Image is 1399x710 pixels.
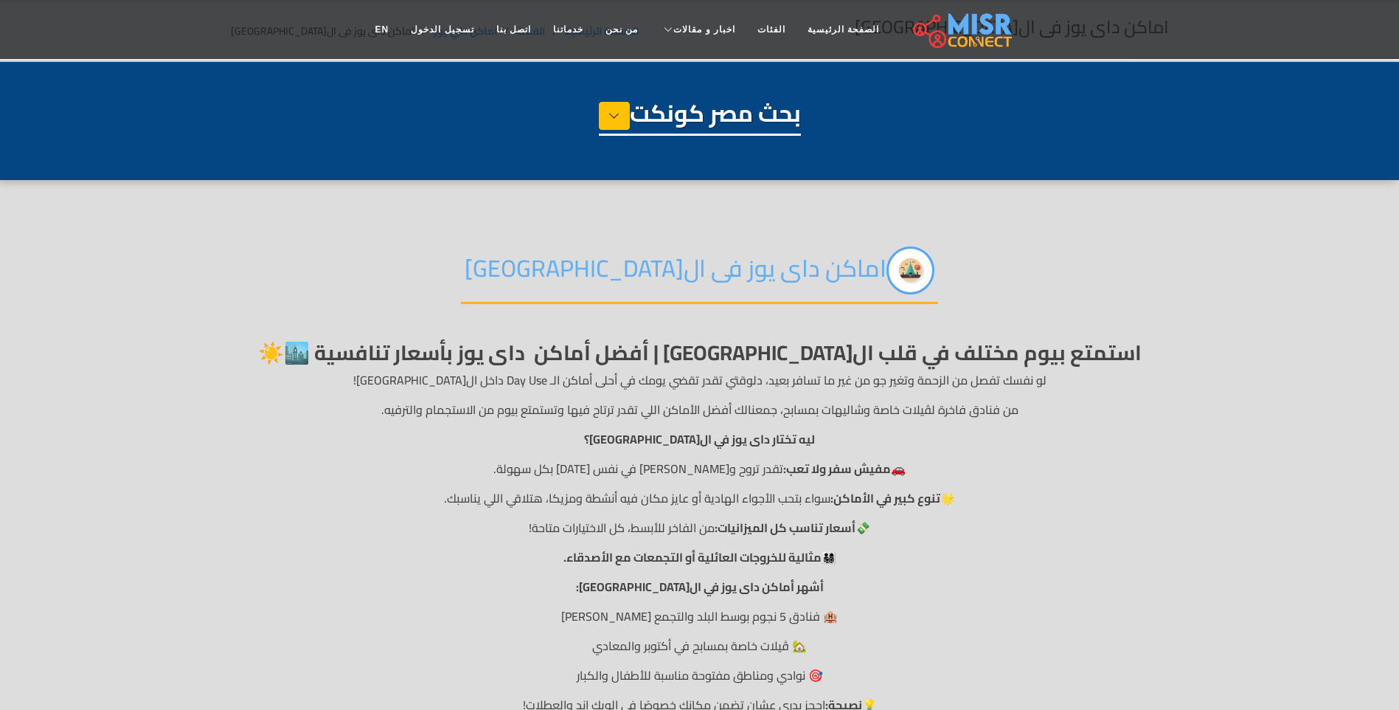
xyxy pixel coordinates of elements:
span: اخبار و مقالات [673,23,735,36]
a: اخبار و مقالات [649,15,746,44]
img: UZbgFdt1gfQP2qdluJYZ.png [886,247,934,294]
a: الفئات [746,15,796,44]
h1: بحث مصر كونكت [599,99,801,136]
p: 🏡 ڤيلات خاصة بمسابح في أكتوبر والمعادي [231,637,1169,655]
p: 🏨 فنادق 5 نجوم بوسط البلد والتجمع [PERSON_NAME] [231,607,1169,625]
strong: ليه تختار داى يوز في ال[GEOGRAPHIC_DATA]؟ [584,428,815,450]
a: اتصل بنا [485,15,542,44]
p: 👨‍👩‍👧‍👦 [231,548,1169,566]
p: 🎯 نوادي ومناطق مفتوحة مناسبة للأطفال والكبار [231,666,1169,684]
p: لو نفسك تفصل من الزحمة وتغير جو من غير ما تسافر بعيد، دلوقتي تقدر تقضي يومك في أحلى أماكن الـ Day... [231,371,1169,389]
p: 🚗 تقدر تروح و[PERSON_NAME] في نفس [DATE] بكل سهولة. [231,460,1169,478]
img: main.misr_connect [913,11,1012,48]
a: EN [364,15,400,44]
strong: مفيش سفر ولا تعب: [783,458,891,480]
a: الصفحة الرئيسية [796,15,890,44]
a: من نحن [594,15,649,44]
a: خدماتنا [542,15,594,44]
p: 🌟 سواء بتحب الأجواء الهادية أو عايز مكان فيه أنشطة ومزيكا، هتلاقي اللي يناسبك. [231,489,1169,507]
a: تسجيل الدخول [400,15,485,44]
p: من فنادق فاخرة لڤيلات خاصة وشاليهات بمسابح، جمعنالك أفضل الأماكن اللي تقدر ترتاح فيها وتستمتع بيو... [231,401,1169,418]
strong: استمتع بيوم مختلف في قلب ال[GEOGRAPHIC_DATA] | أفضل أماكن داى يوز بأسعار تنافسية 🏙️☀️ [258,334,1142,372]
strong: أسعار تناسب كل الميزانيات: [715,517,855,539]
strong: مثالية للخروجات العائلية أو التجمعات مع الأصدقاء. [563,546,822,568]
h2: اماكن داى يوز فى ال[GEOGRAPHIC_DATA] [461,247,938,304]
strong: أشهر أماكن داى يوز في ال[GEOGRAPHIC_DATA]: [576,576,824,598]
p: 💸 من الفاخر للأبسط، كل الاختيارات متاحة! [231,519,1169,537]
strong: تنوع كبير في الأماكن: [830,487,940,509]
